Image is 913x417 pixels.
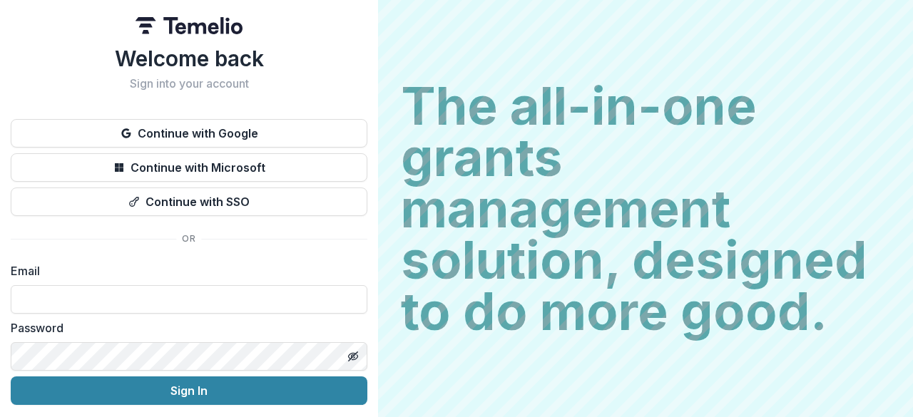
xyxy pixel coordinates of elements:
[136,17,243,34] img: Temelio
[11,319,359,336] label: Password
[11,77,367,91] h2: Sign into your account
[11,187,367,216] button: Continue with SSO
[11,46,367,71] h1: Welcome back
[11,262,359,279] label: Email
[11,376,367,405] button: Sign In
[342,345,364,368] button: Toggle password visibility
[11,119,367,148] button: Continue with Google
[11,153,367,182] button: Continue with Microsoft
